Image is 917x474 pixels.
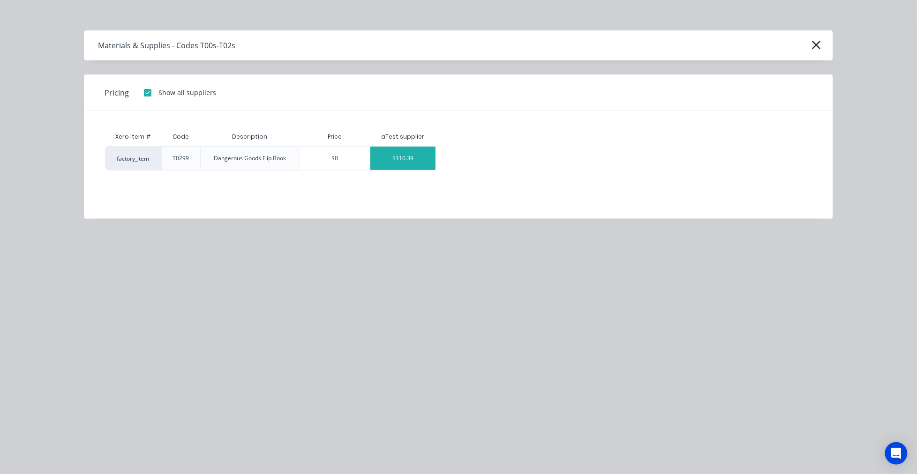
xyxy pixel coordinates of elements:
div: Description [225,125,275,148]
div: Code [165,125,196,148]
span: Pricing [105,87,129,98]
div: factory_item [105,146,161,170]
div: aTest supplier [382,133,425,141]
div: $110.39 [370,147,436,170]
div: Dangerous Goods Flip Book [214,154,286,163]
div: $0 [300,147,370,170]
div: Show all suppliers [158,88,216,97]
div: T0299 [173,154,189,163]
div: Price [300,127,370,146]
div: Materials & Supplies - Codes T00s-T02s [98,40,235,51]
div: Open Intercom Messenger [885,442,908,465]
div: Xero Item # [105,127,161,146]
